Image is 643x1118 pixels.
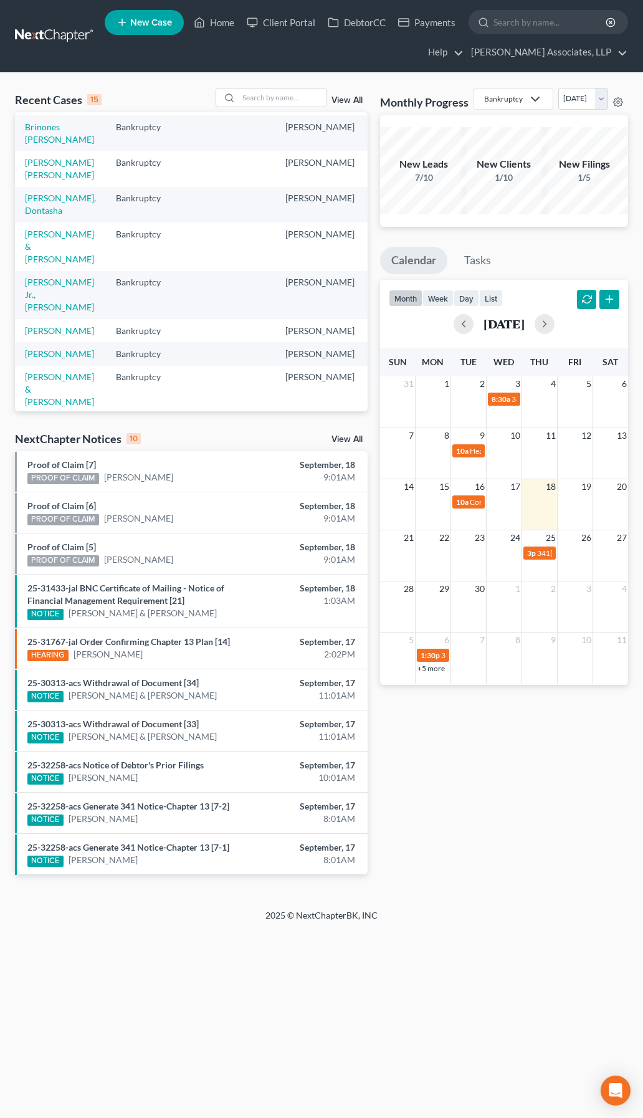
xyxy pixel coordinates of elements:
[438,530,450,545] span: 22
[465,41,627,64] a: [PERSON_NAME] Associates, LLP
[616,633,628,647] span: 11
[254,677,355,689] div: September, 17
[470,446,633,456] span: Hearing for [PERSON_NAME] & [PERSON_NAME]
[275,222,364,270] td: [PERSON_NAME]
[275,319,364,342] td: [PERSON_NAME]
[417,664,445,673] a: +5 more
[407,428,415,443] span: 7
[438,479,450,494] span: 15
[550,581,557,596] span: 2
[254,541,355,553] div: September, 18
[389,356,407,367] span: Sun
[483,317,525,330] h2: [DATE]
[87,94,102,105] div: 15
[27,459,96,470] a: Proof of Claim [7]
[106,187,184,222] td: Bankruptcy
[254,813,355,825] div: 8:01AM
[106,366,184,414] td: Bankruptcy
[364,115,423,151] td: Individual
[460,171,548,184] div: 1/10
[380,247,447,274] a: Calendar
[331,435,363,444] a: View All
[254,553,355,566] div: 9:01AM
[254,689,355,702] div: 11:01AM
[27,691,64,702] div: NOTICE
[331,96,363,105] a: View All
[364,366,423,414] td: Individual
[27,636,230,647] a: 25-31767-jal Order Confirming Chapter 13 Plan [14]
[25,193,96,216] a: [PERSON_NAME], Dontasha
[402,530,415,545] span: 21
[25,277,94,312] a: [PERSON_NAME] Jr., [PERSON_NAME]
[422,41,464,64] a: Help
[27,583,224,606] a: 25-31433-jal BNC Certificate of Mailing - Notice of Financial Management Requirement [21]
[453,247,502,274] a: Tasks
[254,459,355,471] div: September, 18
[254,636,355,648] div: September, 17
[239,88,326,107] input: Search by name...
[27,514,99,525] div: PROOF OF CLAIM
[74,648,143,661] a: [PERSON_NAME]
[402,479,415,494] span: 14
[470,497,611,507] span: Confirmation hearing for [PERSON_NAME]
[512,394,632,404] span: 341(a) meeting for [PERSON_NAME]
[541,157,628,171] div: New Filings
[484,93,523,104] div: Bankruptcy
[460,356,477,367] span: Tue
[380,157,467,171] div: New Leads
[621,376,628,391] span: 6
[616,479,628,494] span: 20
[509,479,522,494] span: 17
[254,512,355,525] div: 9:01AM
[443,633,450,647] span: 6
[69,772,138,784] a: [PERSON_NAME]
[585,581,593,596] span: 3
[509,428,522,443] span: 10
[402,581,415,596] span: 28
[616,428,628,443] span: 13
[380,95,469,110] h3: Monthly Progress
[27,473,99,484] div: PROOF OF CLAIM
[392,11,462,34] a: Payments
[421,651,440,660] span: 1:30p
[106,151,184,186] td: Bankruptcy
[104,553,173,566] a: [PERSON_NAME]
[438,581,450,596] span: 29
[474,479,486,494] span: 16
[254,759,355,772] div: September, 17
[104,512,173,525] a: [PERSON_NAME]
[514,376,522,391] span: 3
[621,581,628,596] span: 4
[254,854,355,866] div: 8:01AM
[106,271,184,319] td: Bankruptcy
[443,428,450,443] span: 8
[275,342,364,365] td: [PERSON_NAME]
[27,842,229,853] a: 25-32258-acs Generate 341 Notice-Chapter 13 [7-1]
[254,471,355,484] div: 9:01AM
[254,595,355,607] div: 1:03AM
[545,530,557,545] span: 25
[27,542,96,552] a: Proof of Claim [5]
[402,376,415,391] span: 31
[254,800,355,813] div: September, 17
[580,530,593,545] span: 26
[25,371,94,407] a: [PERSON_NAME] & [PERSON_NAME]
[479,428,486,443] span: 9
[550,633,557,647] span: 9
[27,801,229,811] a: 25-32258-acs Generate 341 Notice-Chapter 13 [7-2]
[27,856,64,867] div: NOTICE
[27,555,99,566] div: PROOF OF CLAIM
[25,122,94,145] a: Brinones [PERSON_NAME]
[106,115,184,151] td: Bankruptcy
[254,582,355,595] div: September, 18
[479,376,486,391] span: 2
[69,689,217,702] a: [PERSON_NAME] & [PERSON_NAME]
[27,650,69,661] div: HEARING
[407,633,415,647] span: 5
[104,471,173,484] a: [PERSON_NAME]
[25,325,94,336] a: [PERSON_NAME]
[580,633,593,647] span: 10
[188,11,241,34] a: Home
[456,446,469,456] span: 10a
[514,633,522,647] span: 8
